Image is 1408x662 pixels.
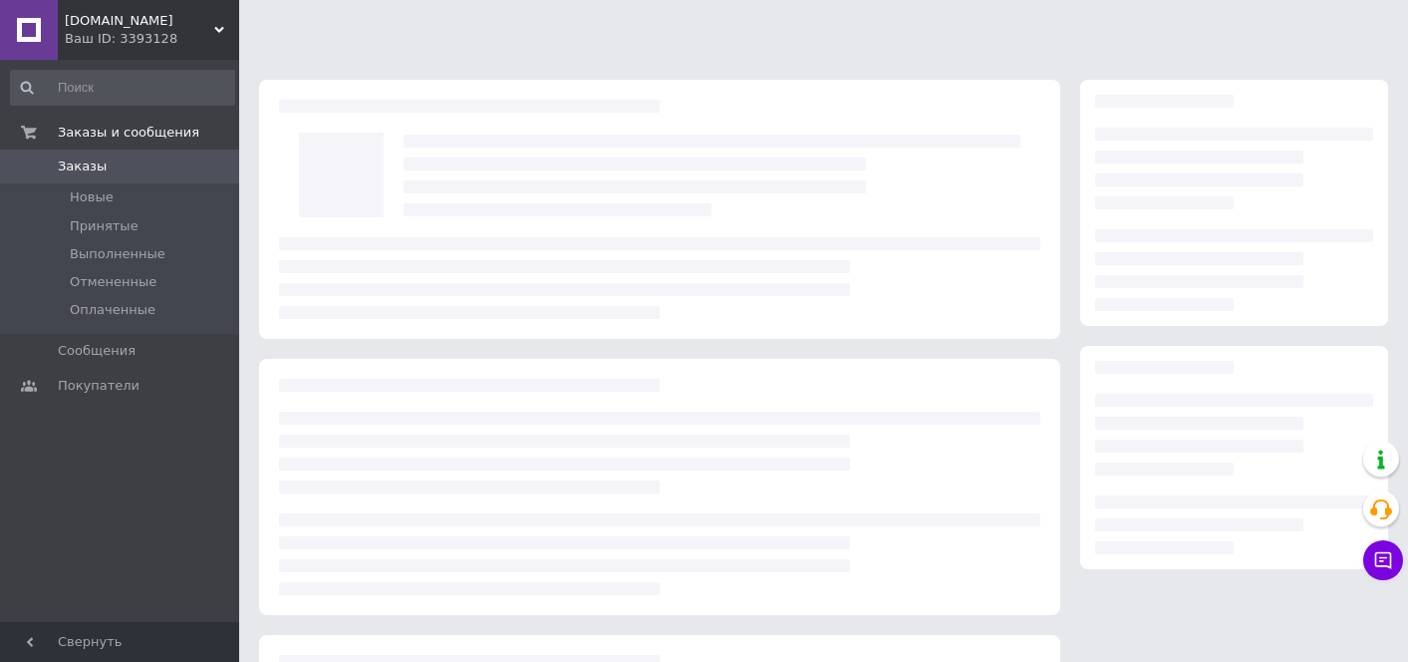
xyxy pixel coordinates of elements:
[65,12,214,30] span: Troli.shop
[70,217,139,235] span: Принятые
[70,273,156,291] span: Отмененные
[70,301,155,319] span: Оплаченные
[58,342,136,360] span: Сообщения
[58,158,107,175] span: Заказы
[1363,540,1403,580] button: Чат с покупателем
[10,70,235,106] input: Поиск
[65,30,239,48] div: Ваш ID: 3393128
[70,188,114,206] span: Новые
[58,377,140,395] span: Покупатели
[58,124,199,142] span: Заказы и сообщения
[70,245,165,263] span: Выполненные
